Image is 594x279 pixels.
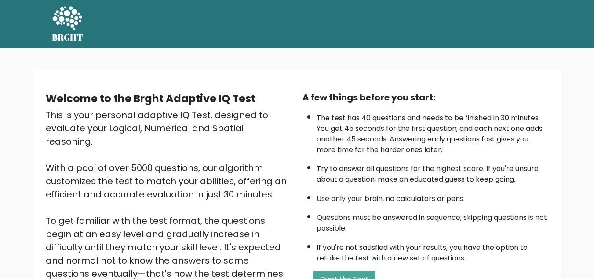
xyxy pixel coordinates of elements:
[317,238,549,264] li: If you're not satisfied with your results, you have the option to retake the test with a new set ...
[317,159,549,185] li: Try to answer all questions for the highest score. If you're unsure about a question, make an edu...
[317,189,549,204] li: Use only your brain, no calculators or pens.
[46,91,255,106] b: Welcome to the Brght Adaptive IQ Test
[52,32,84,43] h5: BRGHT
[317,208,549,234] li: Questions must be answered in sequence; skipping questions is not possible.
[317,108,549,155] li: The test has 40 questions and needs to be finished in 30 minutes. You get 45 seconds for the firs...
[302,91,549,104] div: A few things before you start:
[52,4,84,45] a: BRGHT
